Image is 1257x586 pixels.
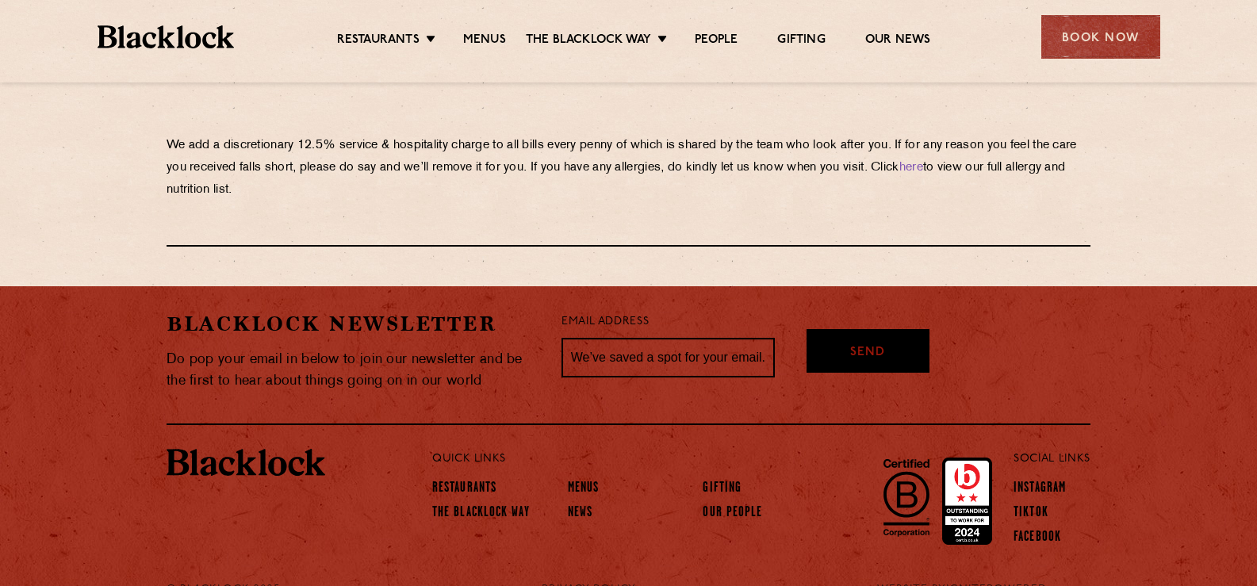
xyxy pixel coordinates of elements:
[899,162,923,174] a: here
[1014,505,1048,523] a: TikTok
[568,481,600,498] a: Menus
[167,449,325,476] img: BL_Textured_Logo-footer-cropped.svg
[942,458,992,545] img: Accred_2023_2star.png
[1041,15,1160,59] div: Book Now
[703,481,742,498] a: Gifting
[337,33,420,50] a: Restaurants
[98,25,235,48] img: BL_Textured_Logo-footer-cropped.svg
[526,33,651,50] a: The Blacklock Way
[1014,449,1090,469] p: Social Links
[167,310,538,338] h2: Blacklock Newsletter
[850,344,885,362] span: Send
[432,449,961,469] p: Quick Links
[1014,481,1066,498] a: Instagram
[1014,530,1061,547] a: Facebook
[432,481,496,498] a: Restaurants
[561,313,649,331] label: Email Address
[777,33,825,50] a: Gifting
[561,338,775,377] input: We’ve saved a spot for your email...
[463,33,506,50] a: Menus
[865,33,931,50] a: Our News
[874,450,939,545] img: B-Corp-Logo-Black-RGB.svg
[703,505,762,523] a: Our People
[167,135,1090,201] p: We add a discretionary 12.5% service & hospitality charge to all bills every penny of which is sh...
[167,349,538,392] p: Do pop your email in below to join our newsletter and be the first to hear about things going on ...
[695,33,738,50] a: People
[568,505,592,523] a: News
[432,505,530,523] a: The Blacklock Way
